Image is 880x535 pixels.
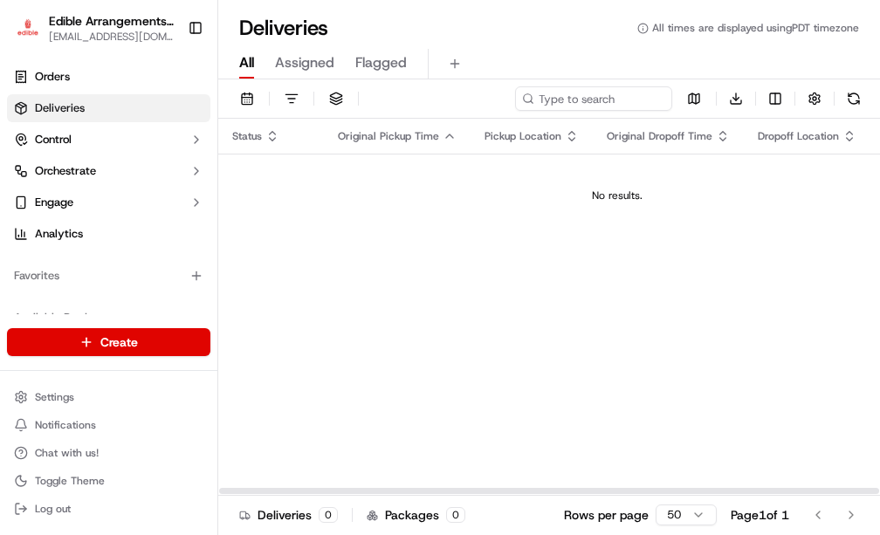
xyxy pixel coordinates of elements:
[564,506,649,524] p: Rows per page
[35,195,73,210] span: Engage
[7,63,210,91] a: Orders
[758,129,839,143] span: Dropoff Location
[385,506,439,524] span: Packages
[7,304,210,332] div: Available Products
[7,385,210,409] button: Settings
[7,497,210,521] button: Log out
[7,441,210,465] button: Chat with us!
[607,129,712,143] span: Original Dropoff Time
[7,262,210,290] div: Favorites
[7,328,210,356] button: Create
[338,129,439,143] span: Original Pickup Time
[49,12,174,30] button: Edible Arrangements - CA998
[35,502,71,516] span: Log out
[35,132,72,147] span: Control
[842,86,866,111] button: Refresh
[49,30,174,44] button: [EMAIL_ADDRESS][DOMAIN_NAME]
[258,506,312,524] span: Deliveries
[275,52,334,73] span: Assigned
[7,126,210,154] button: Control
[515,86,672,111] input: Type to search
[7,189,210,216] button: Engage
[731,506,789,524] div: Page 1 of 1
[652,21,859,35] span: All times are displayed using PDT timezone
[355,52,407,73] span: Flagged
[35,226,83,242] span: Analytics
[7,157,210,185] button: Orchestrate
[7,413,210,437] button: Notifications
[319,507,338,523] div: 0
[100,333,138,351] span: Create
[35,100,85,116] span: Deliveries
[239,52,254,73] span: All
[35,390,74,404] span: Settings
[35,163,96,179] span: Orchestrate
[485,129,561,143] span: Pickup Location
[7,94,210,122] a: Deliveries
[446,507,465,523] div: 0
[35,446,99,460] span: Chat with us!
[35,418,96,432] span: Notifications
[239,14,328,42] h1: Deliveries
[7,220,210,248] a: Analytics
[232,129,262,143] span: Status
[35,474,105,488] span: Toggle Theme
[14,16,42,41] img: Edible Arrangements - CA998
[7,469,210,493] button: Toggle Theme
[35,69,70,85] span: Orders
[7,7,181,49] button: Edible Arrangements - CA998Edible Arrangements - CA998[EMAIL_ADDRESS][DOMAIN_NAME]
